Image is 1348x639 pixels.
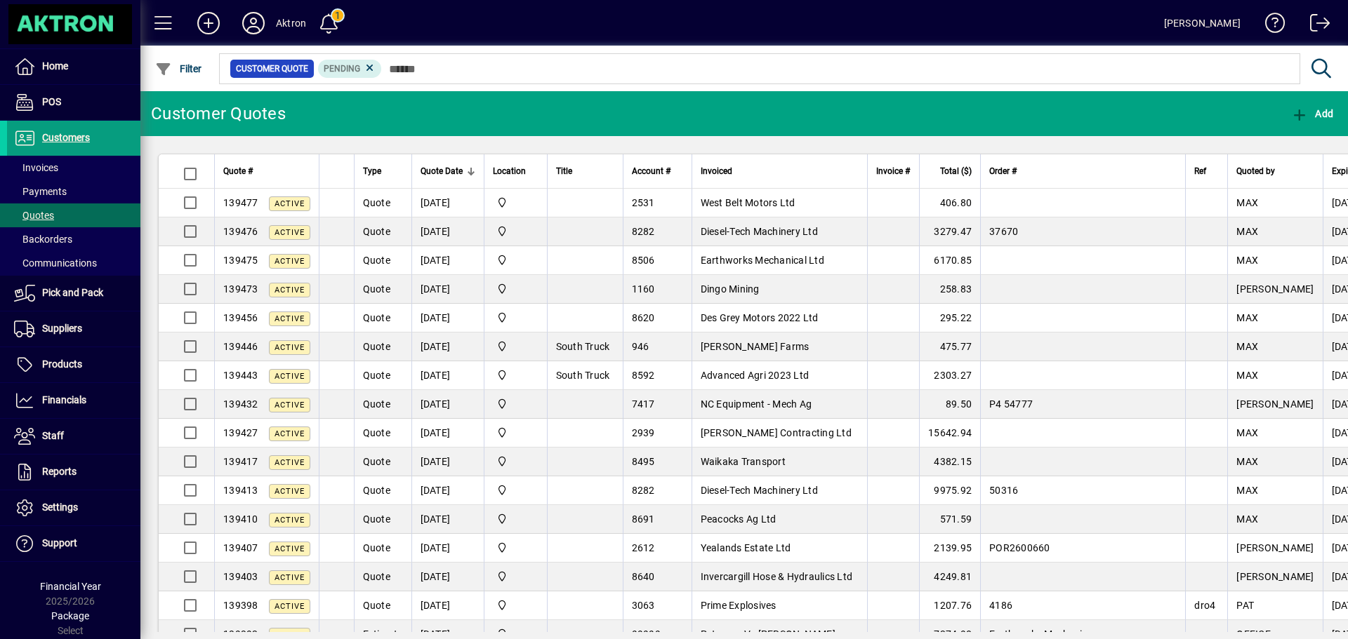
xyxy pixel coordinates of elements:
[1236,427,1258,438] span: MAX
[411,275,484,304] td: [DATE]
[276,12,306,34] div: Aktron
[223,312,258,323] span: 139456
[493,569,538,584] span: Central
[7,180,140,203] a: Payments
[421,163,475,179] div: Quote Date
[236,62,308,76] span: Customer Quote
[275,285,305,295] span: Active
[42,394,86,405] span: Financials
[989,485,1018,496] span: 50316
[701,370,810,381] span: Advanced Agri 2023 Ltd
[1194,600,1215,611] span: dro4
[223,163,310,179] div: Quote #
[14,234,72,245] span: Backorders
[1236,370,1258,381] span: MAX
[411,476,484,505] td: [DATE]
[363,600,390,611] span: Quote
[632,513,655,525] span: 8691
[223,341,258,352] span: 139446
[701,283,760,295] span: Dingo Mining
[1194,163,1206,179] span: Ref
[1236,163,1275,179] span: Quoted by
[275,228,305,237] span: Active
[363,542,390,553] span: Quote
[7,383,140,418] a: Financials
[989,542,1050,553] span: POR2600660
[14,162,58,173] span: Invoices
[363,283,390,295] span: Quote
[1236,513,1258,525] span: MAX
[151,102,286,125] div: Customer Quotes
[1236,485,1258,496] span: MAX
[493,511,538,527] span: Central
[7,311,140,347] a: Suppliers
[632,163,670,179] span: Account #
[275,372,305,381] span: Active
[701,571,853,582] span: Invercargill Hose & Hydraulics Ltd
[632,485,655,496] span: 8282
[7,455,140,490] a: Reports
[40,581,101,592] span: Financial Year
[7,49,140,84] a: Home
[411,332,484,361] td: [DATE]
[919,476,980,505] td: 9975.92
[632,163,683,179] div: Account #
[363,255,390,266] span: Quote
[989,226,1018,237] span: 37670
[42,132,90,143] span: Customers
[493,425,538,440] span: Central
[223,600,258,611] span: 139398
[632,341,649,352] span: 946
[42,466,77,477] span: Reports
[223,571,258,582] span: 139403
[1236,255,1258,266] span: MAX
[632,571,655,582] span: 8640
[701,255,824,266] span: Earthworks Mechanical Ltd
[275,343,305,352] span: Active
[42,358,82,370] span: Products
[701,485,818,496] span: Diesel-Tech Machinery Ltd
[223,226,258,237] span: 139476
[1236,163,1314,179] div: Quoted by
[363,370,390,381] span: Quote
[919,189,980,217] td: 406.80
[493,454,538,469] span: Central
[223,370,258,381] span: 139443
[223,542,258,553] span: 139407
[632,456,655,467] span: 8495
[493,281,538,297] span: Central
[493,163,538,179] div: Location
[7,251,140,275] a: Communications
[1236,226,1258,237] span: MAX
[701,341,810,352] span: [PERSON_NAME] Farms
[411,189,484,217] td: [DATE]
[363,456,390,467] span: Quote
[223,197,258,208] span: 139477
[701,163,732,179] span: Invoiced
[7,203,140,227] a: Quotes
[493,368,538,383] span: Central
[989,600,1012,611] span: 4186
[7,85,140,120] a: POS
[411,361,484,390] td: [DATE]
[632,398,655,410] span: 7417
[632,283,655,295] span: 1160
[493,483,538,498] span: Central
[556,370,610,381] span: South Truck
[363,485,390,496] span: Quote
[7,347,140,382] a: Products
[919,419,980,448] td: 15642.94
[275,314,305,323] span: Active
[7,526,140,561] a: Support
[989,163,1177,179] div: Order #
[493,540,538,556] span: Central
[411,217,484,246] td: [DATE]
[411,563,484,591] td: [DATE]
[556,163,572,179] span: Title
[1236,600,1254,611] span: PAT
[1236,197,1258,208] span: MAX
[363,226,390,237] span: Quote
[42,502,78,513] span: Settings
[701,600,777,611] span: Prime Explosives
[363,341,390,352] span: Quote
